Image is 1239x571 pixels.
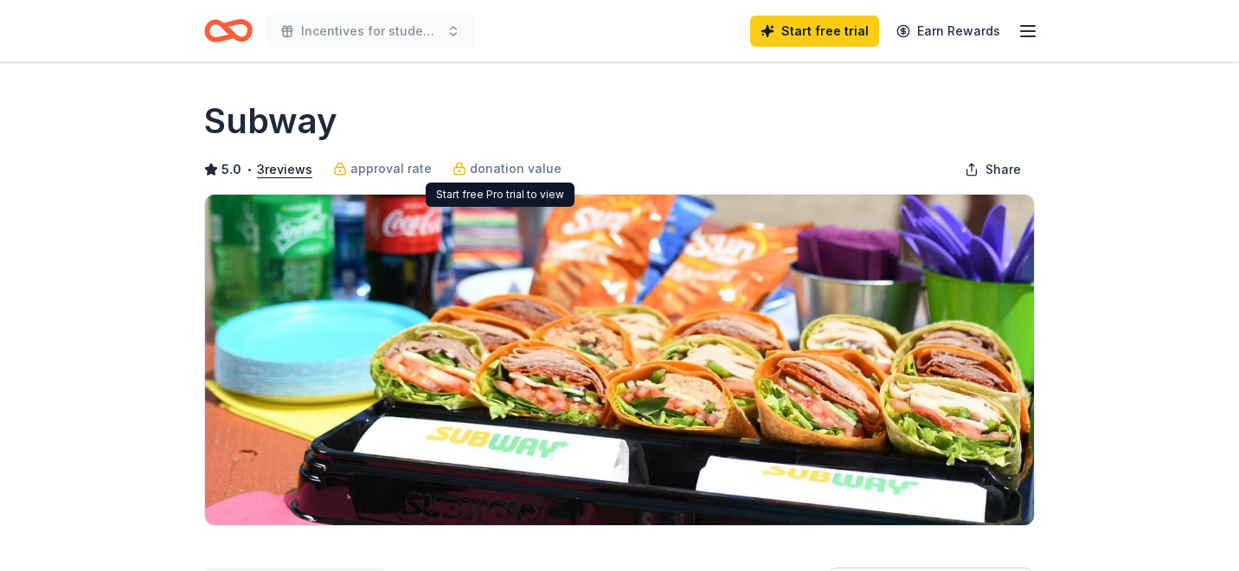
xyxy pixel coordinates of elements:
span: Incentives for students 25-26 [301,21,440,42]
a: approval rate [333,158,432,179]
a: Earn Rewards [886,16,1011,47]
a: donation value [453,158,562,179]
button: Share [951,152,1035,187]
a: Start free trial [750,16,879,47]
div: Start free Pro trial to view [426,183,575,207]
span: donation value [470,158,562,179]
button: Incentives for students 25-26 [266,14,474,48]
span: Share [985,159,1021,180]
button: 3reviews [257,159,312,180]
a: Home [204,10,253,51]
h1: Subway [204,97,337,145]
span: • [247,163,253,176]
img: Image for Subway [205,195,1034,525]
span: 5.0 [221,159,241,180]
span: approval rate [350,158,432,179]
